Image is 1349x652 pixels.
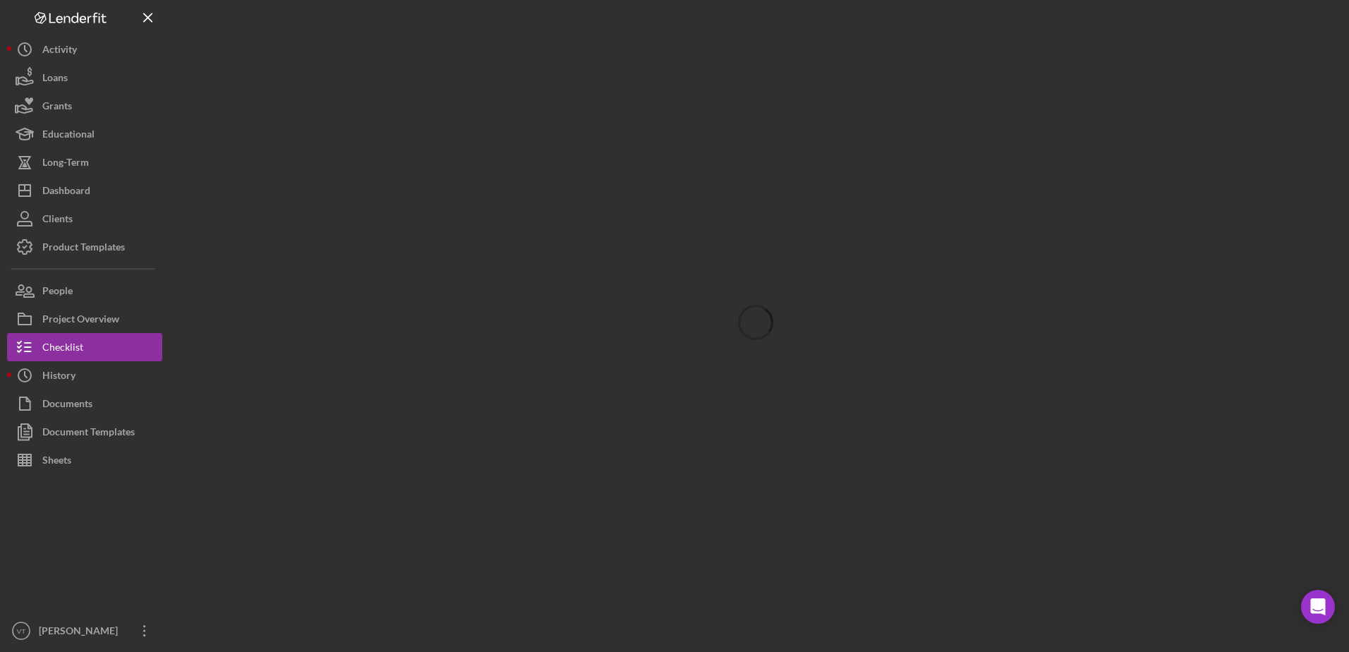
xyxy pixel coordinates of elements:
div: Open Intercom Messenger [1301,590,1335,624]
div: Sheets [42,446,71,478]
button: Sheets [7,446,162,474]
div: Project Overview [42,305,119,337]
div: History [42,361,75,393]
button: Checklist [7,333,162,361]
button: Project Overview [7,305,162,333]
button: Document Templates [7,418,162,446]
button: Documents [7,390,162,418]
button: Product Templates [7,233,162,261]
button: Educational [7,120,162,148]
div: Activity [42,35,77,67]
button: Loans [7,64,162,92]
div: Educational [42,120,95,152]
div: Grants [42,92,72,123]
div: Loans [42,64,68,95]
div: [PERSON_NAME] [35,617,127,648]
button: Activity [7,35,162,64]
text: VT [17,627,25,635]
div: Product Templates [42,233,125,265]
div: Document Templates [42,418,135,449]
div: Long-Term [42,148,89,180]
button: Clients [7,205,162,233]
div: Dashboard [42,176,90,208]
button: People [7,277,162,305]
div: Checklist [42,333,83,365]
button: VT[PERSON_NAME] [7,617,162,645]
button: History [7,361,162,390]
button: Dashboard [7,176,162,205]
button: Grants [7,92,162,120]
div: Documents [42,390,92,421]
button: Long-Term [7,148,162,176]
div: Clients [42,205,73,236]
div: People [42,277,73,308]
